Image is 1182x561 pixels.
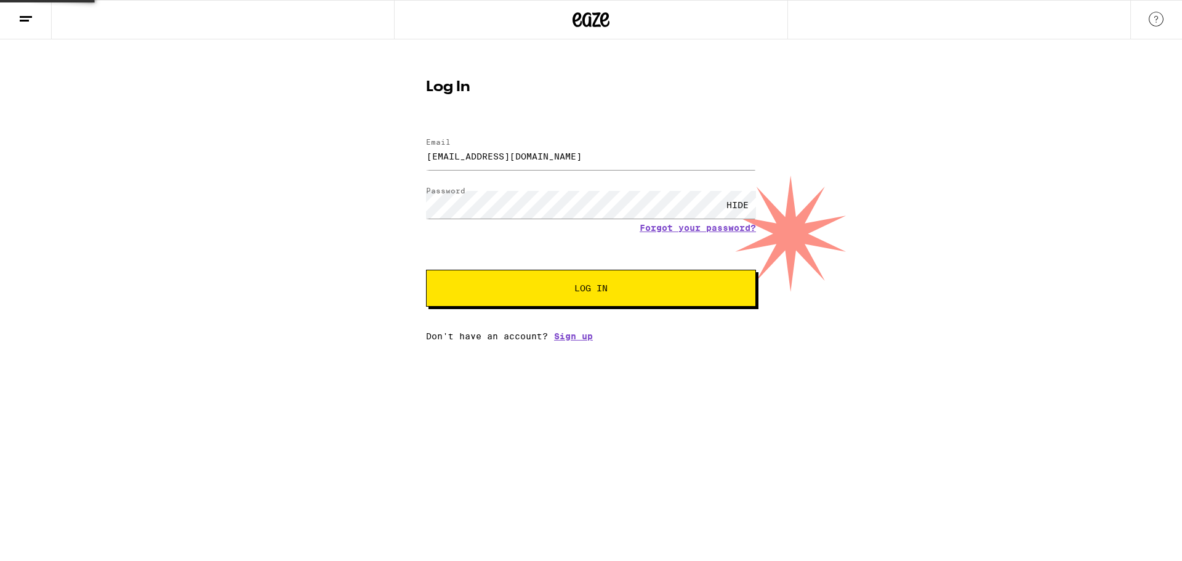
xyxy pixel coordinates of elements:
[426,270,756,307] button: Log In
[426,80,756,95] h1: Log In
[426,142,756,170] input: Email
[426,187,465,195] label: Password
[640,223,756,233] a: Forgot your password?
[719,191,756,219] div: HIDE
[554,331,593,341] a: Sign up
[426,138,451,146] label: Email
[7,9,89,18] span: Hi. Need any help?
[574,284,608,293] span: Log In
[426,331,756,341] div: Don't have an account?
